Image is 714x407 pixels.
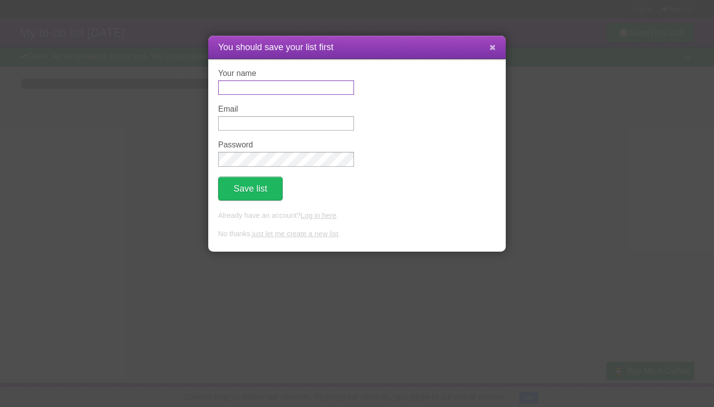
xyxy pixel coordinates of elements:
a: Log in here [300,211,336,219]
p: Already have an account? . [218,210,496,221]
label: Email [218,105,354,114]
label: Password [218,140,354,149]
p: No thanks, . [218,229,496,240]
label: Your name [218,69,354,78]
button: Save list [218,177,283,201]
h1: You should save your list first [218,41,496,54]
a: just let me create a new list [252,230,339,238]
